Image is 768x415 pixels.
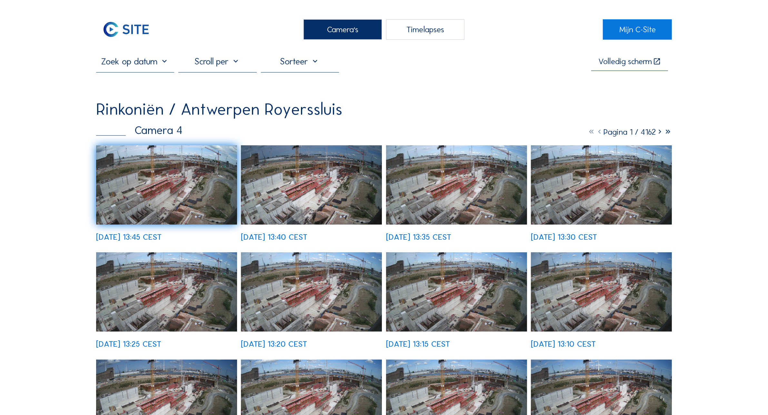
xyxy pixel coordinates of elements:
div: [DATE] 13:10 CEST [531,340,596,348]
img: image_53057812 [531,145,672,225]
div: [DATE] 13:35 CEST [386,233,451,241]
img: image_53058056 [241,145,382,225]
img: image_53057281 [531,252,672,332]
div: [DATE] 13:45 CEST [96,233,162,241]
div: [DATE] 13:15 CEST [386,340,450,348]
div: Volledig scherm [598,57,652,66]
div: Rinkoniën / Antwerpen Royerssluis [96,101,342,117]
div: [DATE] 13:40 CEST [241,233,307,241]
a: Mijn C-Site [603,19,672,40]
span: Pagina 1 / 4162 [603,127,656,137]
div: [DATE] 13:25 CEST [96,340,161,348]
img: image_53057443 [386,252,527,332]
a: C-SITE Logo [96,19,165,40]
img: image_53057986 [386,145,527,225]
input: Zoek op datum 󰅀 [96,56,175,67]
img: C-SITE Logo [96,19,156,40]
div: Camera 4 [96,125,183,136]
img: image_53057513 [241,252,382,332]
div: Timelapses [386,19,464,40]
img: image_53057660 [96,252,237,332]
img: image_53058207 [96,145,237,225]
div: [DATE] 13:20 CEST [241,340,307,348]
div: [DATE] 13:30 CEST [531,233,597,241]
div: Camera's [304,19,382,40]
